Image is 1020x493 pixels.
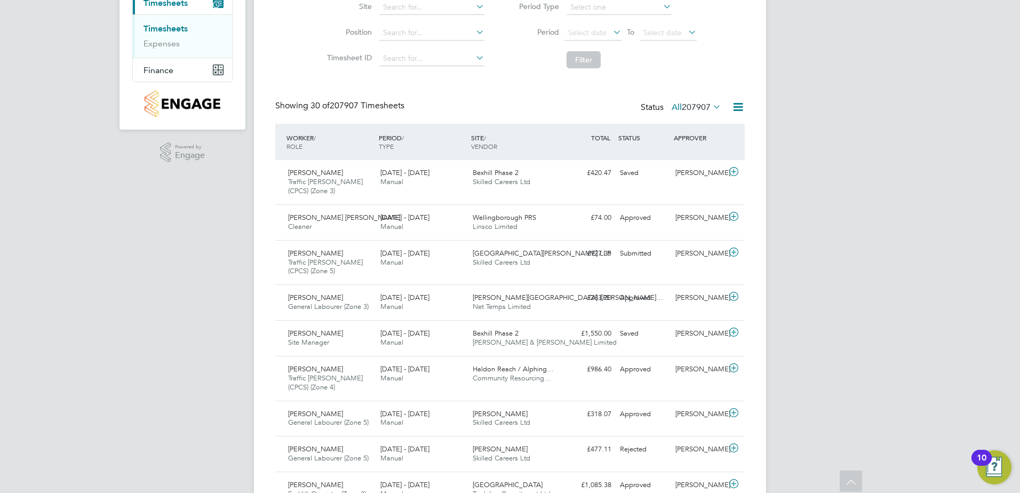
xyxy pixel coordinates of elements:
span: Manual [380,258,403,267]
span: [GEOGRAPHIC_DATA][PERSON_NAME] LLP [473,249,611,258]
span: Manual [380,177,403,186]
div: [PERSON_NAME] [671,405,727,423]
div: £283.20 [560,289,616,307]
div: [PERSON_NAME] [671,209,727,227]
span: Skilled Careers Ltd [473,454,530,463]
span: [DATE] - [DATE] [380,213,429,222]
div: £927.35 [560,245,616,263]
span: Bexhill Phase 2 [473,329,519,338]
span: [PERSON_NAME] [288,409,343,418]
span: 207907 [682,102,711,113]
span: Traffic [PERSON_NAME] (CPCS) (Zone 3) [288,177,363,195]
div: [PERSON_NAME] [671,245,727,263]
span: Select date [568,28,607,37]
div: Status [641,100,723,115]
div: £1,550.00 [560,325,616,343]
div: Approved [616,289,671,307]
span: Manual [380,418,403,427]
div: Showing [275,100,407,112]
div: 10 [977,458,986,472]
span: [PERSON_NAME] [288,293,343,302]
span: / [484,133,486,142]
span: TYPE [379,142,394,150]
span: TOTAL [591,133,610,142]
span: [PERSON_NAME] [288,329,343,338]
button: Finance [133,58,232,82]
div: £74.00 [560,209,616,227]
span: ROLE [286,142,302,150]
span: 207907 Timesheets [310,100,404,111]
span: [DATE] - [DATE] [380,409,429,418]
span: Engage [175,151,205,160]
span: [PERSON_NAME] [473,444,528,454]
div: [PERSON_NAME] [671,441,727,458]
div: PERIOD [376,128,468,156]
span: Manual [380,373,403,383]
span: VENDOR [471,142,497,150]
label: All [672,102,721,113]
span: Finance [144,65,173,75]
div: [PERSON_NAME] [671,289,727,307]
span: [DATE] - [DATE] [380,480,429,489]
span: Community Resourcing… [473,373,551,383]
span: [DATE] - [DATE] [380,329,429,338]
div: £318.07 [560,405,616,423]
span: Manual [380,338,403,347]
div: [PERSON_NAME] [671,361,727,378]
span: To [624,25,637,39]
span: Manual [380,222,403,231]
span: Wellingborough PRS [473,213,536,222]
a: Go to home page [132,91,233,117]
span: [PERSON_NAME] [288,249,343,258]
div: Approved [616,361,671,378]
span: Bexhill Phase 2 [473,168,519,177]
label: Position [324,27,372,37]
span: 30 of [310,100,330,111]
div: [PERSON_NAME] [671,164,727,182]
div: Saved [616,164,671,182]
span: Manual [380,302,403,311]
label: Site [324,2,372,11]
div: STATUS [616,128,671,147]
span: Manual [380,454,403,463]
span: [DATE] - [DATE] [380,444,429,454]
span: Linsco Limited [473,222,517,231]
div: WORKER [284,128,376,156]
span: Powered by [175,142,205,152]
span: [PERSON_NAME] [PERSON_NAME] [288,213,400,222]
span: [PERSON_NAME] & [PERSON_NAME] Limited [473,338,617,347]
span: [PERSON_NAME] [288,444,343,454]
span: [GEOGRAPHIC_DATA] [473,480,543,489]
a: Expenses [144,38,180,49]
label: Period Type [511,2,559,11]
span: Site Manager [288,338,329,347]
div: £477.11 [560,441,616,458]
span: / [314,133,316,142]
input: Search for... [379,26,484,41]
div: Approved [616,405,671,423]
span: [PERSON_NAME][GEOGRAPHIC_DATA] ([PERSON_NAME]… [473,293,663,302]
span: General Labourer (Zone 5) [288,418,369,427]
span: Cleaner [288,222,312,231]
span: General Labourer (Zone 3) [288,302,369,311]
span: [DATE] - [DATE] [380,249,429,258]
div: Timesheets [133,14,232,58]
a: Powered byEngage [160,142,205,163]
label: Period [511,27,559,37]
span: Net Temps Limited [473,302,531,311]
button: Open Resource Center, 10 new notifications [977,450,1011,484]
div: SITE [468,128,561,156]
span: [PERSON_NAME] [288,364,343,373]
span: Traffic [PERSON_NAME] (CPCS) (Zone 4) [288,373,363,392]
div: Saved [616,325,671,343]
span: [PERSON_NAME] [288,168,343,177]
div: Submitted [616,245,671,263]
span: Skilled Careers Ltd [473,258,530,267]
div: £420.47 [560,164,616,182]
span: [DATE] - [DATE] [380,168,429,177]
span: [DATE] - [DATE] [380,364,429,373]
span: Skilled Careers Ltd [473,177,530,186]
a: Timesheets [144,23,188,34]
span: [PERSON_NAME] [288,480,343,489]
span: [DATE] - [DATE] [380,293,429,302]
